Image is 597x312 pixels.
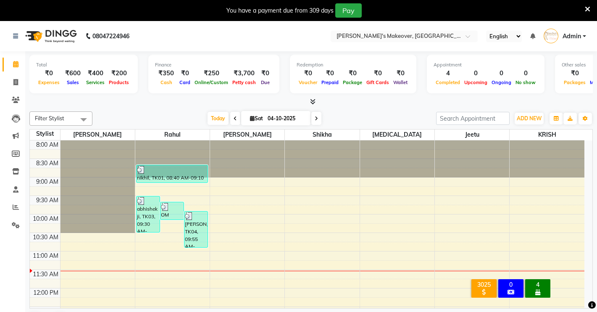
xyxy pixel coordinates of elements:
div: Stylist [30,130,60,138]
div: ₹0 [391,69,410,78]
div: ₹600 [62,69,84,78]
div: 8:30 AM [34,159,60,168]
span: Admin [563,32,581,41]
span: Card [177,79,192,85]
span: Wallet [391,79,410,85]
div: 0 [462,69,489,78]
span: Voucher [297,79,319,85]
div: ₹350 [155,69,177,78]
div: 9:00 AM [34,177,60,186]
span: [MEDICAL_DATA] [360,130,434,140]
input: 2025-10-04 [265,112,307,125]
img: Admin [544,29,558,43]
div: Appointment [434,61,538,69]
span: Jeetu [435,130,509,140]
span: Packages [562,79,588,85]
span: Upcoming [462,79,489,85]
span: Ongoing [489,79,513,85]
span: KRISH [510,130,584,140]
span: Sat [248,115,265,122]
div: Finance [155,61,273,69]
div: 11:00 AM [31,251,60,260]
div: 12:00 PM [32,288,60,297]
span: Due [259,79,272,85]
span: Today [208,112,229,125]
input: Search Appointment [436,112,510,125]
div: 0 [489,69,513,78]
button: ADD NEW [515,113,544,124]
div: Total [36,61,131,69]
span: Petty cash [230,79,258,85]
span: Online/Custom [192,79,230,85]
span: Package [341,79,364,85]
span: Gift Cards [364,79,391,85]
b: 08047224946 [92,24,129,48]
div: 0 [513,69,538,78]
div: ₹0 [364,69,391,78]
div: ₹0 [36,69,62,78]
div: 0 [500,281,522,288]
button: Pay [335,3,362,18]
div: ₹0 [258,69,273,78]
div: 4 [434,69,462,78]
div: ₹0 [341,69,364,78]
div: nikhil, TK01, 08:40 AM-09:10 AM, [PERSON_NAME] [137,165,208,182]
div: 10:00 AM [31,214,60,223]
span: Completed [434,79,462,85]
div: 9:30 AM [34,196,60,205]
div: abhishek ji, TK03, 09:30 AM-10:30 AM, [PERSON_NAME],Haircut men [137,196,160,232]
div: You have a payment due from 309 days [226,6,334,15]
div: ₹200 [107,69,131,78]
div: ₹0 [177,69,192,78]
div: 3025 [473,281,495,288]
div: Redemption [297,61,410,69]
div: OM [PERSON_NAME], TK02, 09:40 AM-10:10 AM, [PERSON_NAME] [160,202,184,219]
span: ADD NEW [517,115,542,122]
div: 11:30 AM [31,270,60,279]
div: ₹0 [297,69,319,78]
div: [PERSON_NAME], TK04, 09:55 AM-10:55 AM, [PERSON_NAME],Haircut men [184,212,208,247]
div: 8:00 AM [34,140,60,149]
div: ₹250 [192,69,230,78]
span: Rahul [135,130,210,140]
span: [PERSON_NAME] [210,130,284,140]
span: Services [84,79,107,85]
span: Products [107,79,131,85]
img: logo [21,24,79,48]
div: ₹400 [84,69,107,78]
div: 10:30 AM [31,233,60,242]
span: Prepaid [319,79,341,85]
span: No show [513,79,538,85]
span: Cash [158,79,174,85]
span: Expenses [36,79,62,85]
span: Shikha [285,130,359,140]
div: ₹3,700 [230,69,258,78]
div: ₹0 [319,69,341,78]
span: Sales [65,79,81,85]
div: ₹0 [562,69,588,78]
div: 4 [527,281,549,288]
span: Filter Stylist [35,115,64,122]
span: [PERSON_NAME] [60,130,135,140]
